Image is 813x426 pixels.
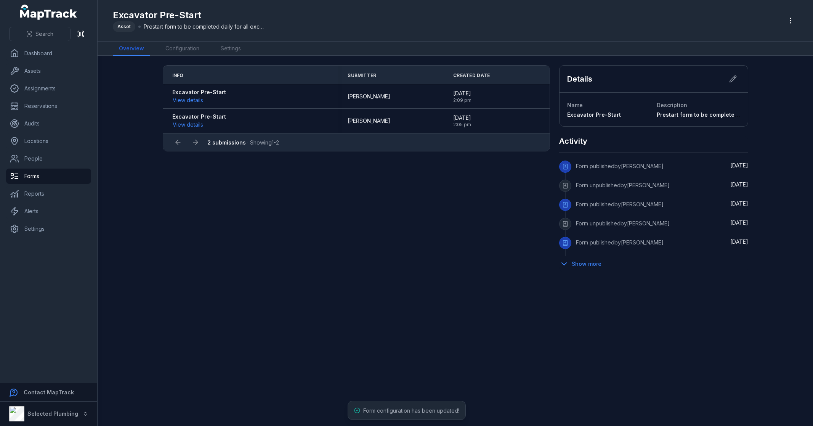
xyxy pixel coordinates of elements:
time: 8/20/2025, 9:42:44 AM [730,162,748,169]
span: Name [567,102,583,108]
strong: 2 submissions [207,139,246,146]
span: Form configuration has been updated! [363,407,459,414]
div: Asset [113,21,135,32]
span: 2:05 pm [453,122,471,128]
a: Alerts [6,204,91,219]
span: Form published by [PERSON_NAME] [576,201,664,207]
a: MapTrack [20,5,77,20]
span: Prestart form to be completed daily for all excavators. [144,23,266,31]
a: People [6,151,91,166]
span: [DATE] [730,238,748,245]
time: 8/19/2025, 2:09:45 PM [453,90,471,103]
a: Assets [6,63,91,79]
a: Assignments [6,81,91,96]
time: 8/19/2025, 2:05:54 PM [453,114,471,128]
a: Audits [6,116,91,131]
button: Show more [559,256,606,272]
a: Settings [6,221,91,236]
span: · Showing 1 - 2 [207,139,279,146]
span: [PERSON_NAME] [348,93,390,100]
span: [DATE] [730,219,748,226]
span: 2:09 pm [453,97,471,103]
strong: Excavator Pre-Start [172,113,226,121]
h2: Activity [559,136,587,146]
time: 8/20/2025, 9:42:02 AM [730,200,748,207]
span: [DATE] [453,114,471,122]
button: Search [9,27,71,41]
span: Description [657,102,687,108]
a: Settings [215,42,247,56]
time: 8/20/2025, 9:42:36 AM [730,181,748,188]
a: Overview [113,42,150,56]
strong: Selected Plumbing [27,410,78,417]
span: [DATE] [730,181,748,188]
span: [DATE] [453,90,471,97]
a: Configuration [159,42,205,56]
a: Reports [6,186,91,201]
button: View details [172,96,204,104]
button: View details [172,121,204,129]
span: Created Date [453,72,490,79]
span: Form published by [PERSON_NAME] [576,163,664,169]
a: Forms [6,169,91,184]
strong: Contact MapTrack [24,389,74,395]
span: Excavator Pre-Start [567,111,621,118]
span: [DATE] [730,200,748,207]
span: [DATE] [730,162,748,169]
span: Form unpublished by [PERSON_NAME] [576,220,670,227]
span: Form published by [PERSON_NAME] [576,239,664,246]
strong: Excavator Pre-Start [172,88,226,96]
span: [PERSON_NAME] [348,117,390,125]
time: 8/20/2025, 9:41:54 AM [730,219,748,226]
h1: Excavator Pre-Start [113,9,266,21]
h2: Details [567,74,592,84]
a: Reservations [6,98,91,114]
span: Submitter [348,72,376,79]
span: Search [35,30,53,38]
a: Locations [6,133,91,149]
span: Form unpublished by [PERSON_NAME] [576,182,670,188]
span: Prestart form to be completed daily for all excavators. [657,111,803,118]
a: Dashboard [6,46,91,61]
span: Info [172,72,184,79]
time: 8/20/2025, 9:36:04 AM [730,238,748,245]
